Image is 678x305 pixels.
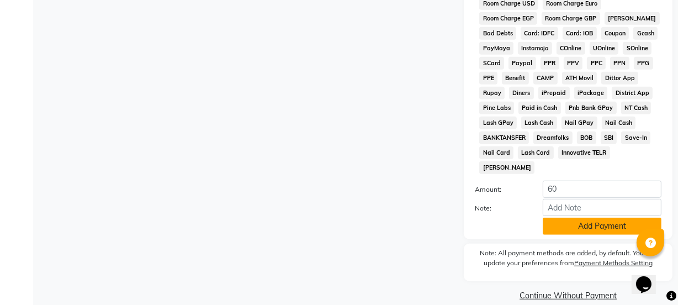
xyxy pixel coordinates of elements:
[466,290,670,302] a: Continue Without Payment
[479,117,517,129] span: Lash GPay
[518,146,554,159] span: Lash Card
[634,57,653,70] span: PPG
[632,261,667,294] iframe: chat widget
[590,42,619,55] span: UOnline
[479,161,534,174] span: [PERSON_NAME]
[543,181,661,198] input: Amount
[610,57,629,70] span: PPN
[564,57,583,70] span: PPV
[541,57,559,70] span: PPR
[562,117,597,129] span: Nail GPay
[601,72,638,85] span: Dittor App
[605,12,660,25] span: [PERSON_NAME]
[479,42,513,55] span: PayMaya
[479,27,516,40] span: Bad Debts
[475,248,661,272] label: Note: All payment methods are added, by default. You can update your preferences from
[467,185,534,194] label: Amount:
[467,203,534,213] label: Note:
[621,132,650,144] span: Save-In
[521,117,557,129] span: Lash Cash
[509,87,534,99] span: Diners
[558,146,610,159] span: Innovative TELR
[518,102,561,114] span: Paid in Cash
[601,132,617,144] span: SBI
[543,218,661,235] button: Add Payment
[621,102,651,114] span: NT Cash
[533,72,558,85] span: CAMP
[574,258,653,268] label: Payment Methods Setting
[533,132,573,144] span: Dreamfolks
[562,72,597,85] span: ATH Movil
[577,132,596,144] span: BOB
[479,102,514,114] span: Pine Labs
[479,132,529,144] span: BANKTANSFER
[574,87,608,99] span: iPackage
[543,199,661,216] input: Add Note
[633,27,658,40] span: Gcash
[538,87,570,99] span: iPrepaid
[479,87,505,99] span: Rupay
[563,27,597,40] span: Card: IOB
[521,27,558,40] span: Card: IDFC
[602,117,636,129] span: Nail Cash
[557,42,585,55] span: COnline
[542,12,600,25] span: Room Charge GBP
[502,72,529,85] span: Benefit
[601,27,629,40] span: Coupon
[479,12,537,25] span: Room Charge EGP
[518,42,552,55] span: Instamojo
[479,146,513,159] span: Nail Card
[612,87,653,99] span: District App
[587,57,606,70] span: PPC
[623,42,651,55] span: SOnline
[479,57,504,70] span: SCard
[508,57,536,70] span: Paypal
[565,102,617,114] span: Pnb Bank GPay
[479,72,497,85] span: PPE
